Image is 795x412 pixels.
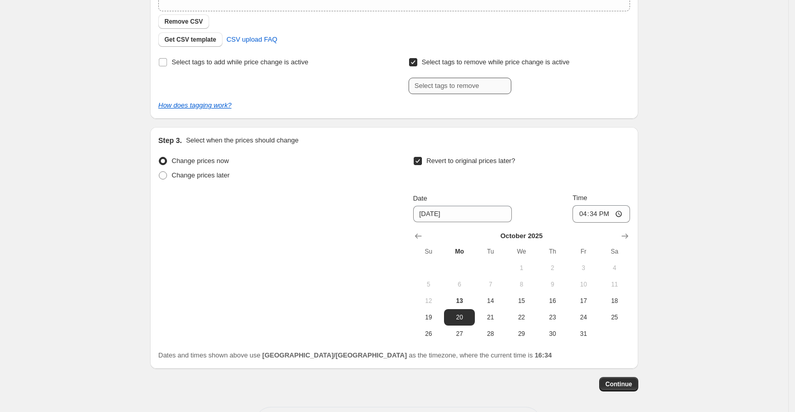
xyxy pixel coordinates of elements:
[444,276,475,293] button: Monday October 6 2025
[475,326,506,342] button: Tuesday October 28 2025
[506,309,537,326] button: Wednesday October 22 2025
[568,276,599,293] button: Friday October 10 2025
[172,58,308,66] span: Select tags to add while price change is active
[572,313,595,321] span: 24
[603,264,626,272] span: 4
[448,330,471,338] span: 27
[409,78,511,94] input: Select tags to remove
[572,330,595,338] span: 31
[417,280,440,289] span: 5
[537,260,568,276] button: Thursday October 2 2025
[164,35,216,44] span: Get CSV template
[618,229,632,243] button: Show next month, November 2025
[605,380,632,388] span: Continue
[413,309,444,326] button: Sunday October 19 2025
[541,313,564,321] span: 23
[603,280,626,289] span: 11
[413,293,444,309] button: Sunday October 12 2025
[227,34,278,45] span: CSV upload FAQ
[448,280,471,289] span: 6
[510,330,533,338] span: 29
[572,280,595,289] span: 10
[572,194,587,202] span: Time
[448,313,471,321] span: 20
[534,351,551,359] b: 16:34
[510,280,533,289] span: 8
[444,309,475,326] button: Monday October 20 2025
[411,229,426,243] button: Show previous month, September 2025
[572,297,595,305] span: 17
[537,243,568,260] th: Thursday
[475,309,506,326] button: Tuesday October 21 2025
[541,264,564,272] span: 2
[510,313,533,321] span: 22
[568,243,599,260] th: Friday
[506,276,537,293] button: Wednesday October 8 2025
[186,135,299,146] p: Select when the prices should change
[158,351,552,359] span: Dates and times shown above use as the timezone, where the current time is
[599,243,630,260] th: Saturday
[427,157,515,165] span: Revert to original prices later?
[599,309,630,326] button: Saturday October 25 2025
[413,206,512,222] input: 10/13/2025
[603,313,626,321] span: 25
[568,326,599,342] button: Friday October 31 2025
[479,280,502,289] span: 7
[158,135,182,146] h2: Step 3.
[506,326,537,342] button: Wednesday October 29 2025
[164,17,203,26] span: Remove CSV
[506,243,537,260] th: Wednesday
[603,247,626,256] span: Sa
[572,205,630,223] input: 12:00
[475,276,506,293] button: Tuesday October 7 2025
[262,351,406,359] b: [GEOGRAPHIC_DATA]/[GEOGRAPHIC_DATA]
[479,297,502,305] span: 14
[444,243,475,260] th: Monday
[572,247,595,256] span: Fr
[537,276,568,293] button: Thursday October 9 2025
[599,377,638,391] button: Continue
[417,297,440,305] span: 12
[444,326,475,342] button: Monday October 27 2025
[158,101,231,109] a: How does tagging work?
[568,309,599,326] button: Friday October 24 2025
[158,32,223,47] button: Get CSV template
[568,293,599,309] button: Friday October 17 2025
[475,243,506,260] th: Tuesday
[413,194,427,202] span: Date
[417,247,440,256] span: Su
[413,276,444,293] button: Sunday October 5 2025
[541,280,564,289] span: 9
[448,297,471,305] span: 13
[479,313,502,321] span: 21
[537,309,568,326] button: Thursday October 23 2025
[413,326,444,342] button: Sunday October 26 2025
[599,260,630,276] button: Saturday October 4 2025
[417,330,440,338] span: 26
[422,58,570,66] span: Select tags to remove while price change is active
[506,293,537,309] button: Wednesday October 15 2025
[568,260,599,276] button: Friday October 3 2025
[448,247,471,256] span: Mo
[417,313,440,321] span: 19
[537,293,568,309] button: Thursday October 16 2025
[510,264,533,272] span: 1
[475,293,506,309] button: Tuesday October 14 2025
[541,297,564,305] span: 16
[158,14,209,29] button: Remove CSV
[510,247,533,256] span: We
[444,293,475,309] button: Today Monday October 13 2025
[541,247,564,256] span: Th
[541,330,564,338] span: 30
[572,264,595,272] span: 3
[599,276,630,293] button: Saturday October 11 2025
[220,31,284,48] a: CSV upload FAQ
[599,293,630,309] button: Saturday October 18 2025
[479,330,502,338] span: 28
[479,247,502,256] span: Tu
[537,326,568,342] button: Thursday October 30 2025
[172,171,230,179] span: Change prices later
[413,243,444,260] th: Sunday
[172,157,229,165] span: Change prices now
